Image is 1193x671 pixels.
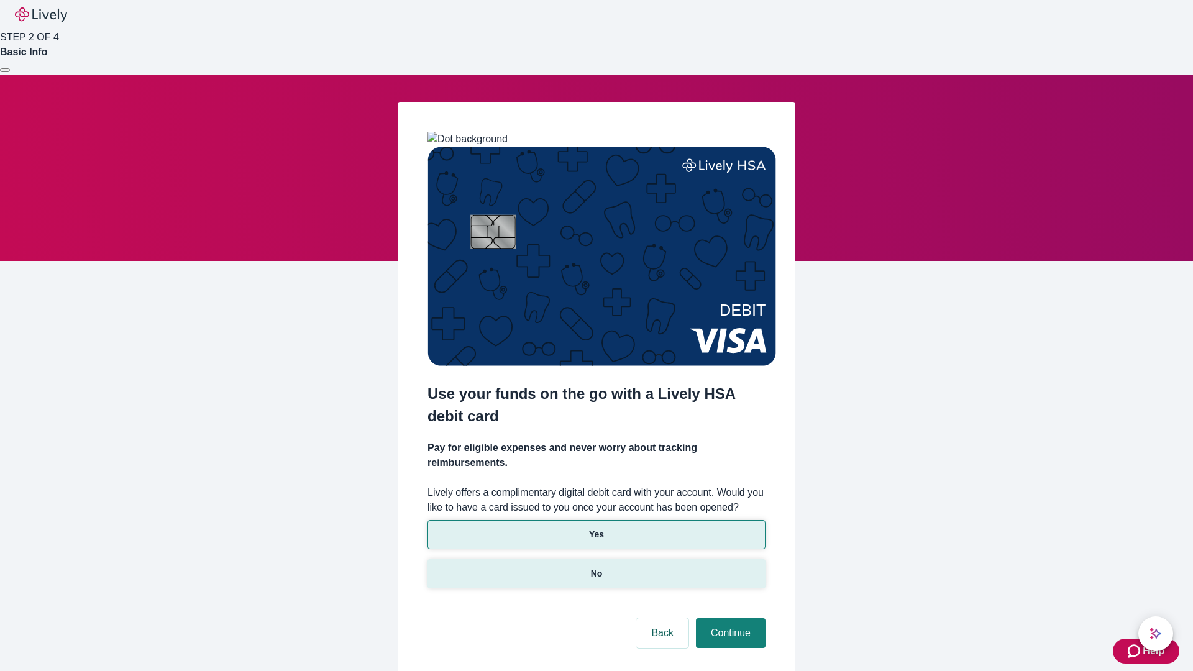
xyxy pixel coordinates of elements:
[636,618,688,648] button: Back
[427,147,776,366] img: Debit card
[427,485,766,515] label: Lively offers a complimentary digital debit card with your account. Would you like to have a card...
[1143,644,1164,659] span: Help
[427,440,766,470] h4: Pay for eligible expenses and never worry about tracking reimbursements.
[427,132,508,147] img: Dot background
[589,528,604,541] p: Yes
[427,383,766,427] h2: Use your funds on the go with a Lively HSA debit card
[1128,644,1143,659] svg: Zendesk support icon
[427,520,766,549] button: Yes
[427,559,766,588] button: No
[591,567,603,580] p: No
[1138,616,1173,651] button: chat
[696,618,766,648] button: Continue
[15,7,67,22] img: Lively
[1150,628,1162,640] svg: Lively AI Assistant
[1113,639,1179,664] button: Zendesk support iconHelp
